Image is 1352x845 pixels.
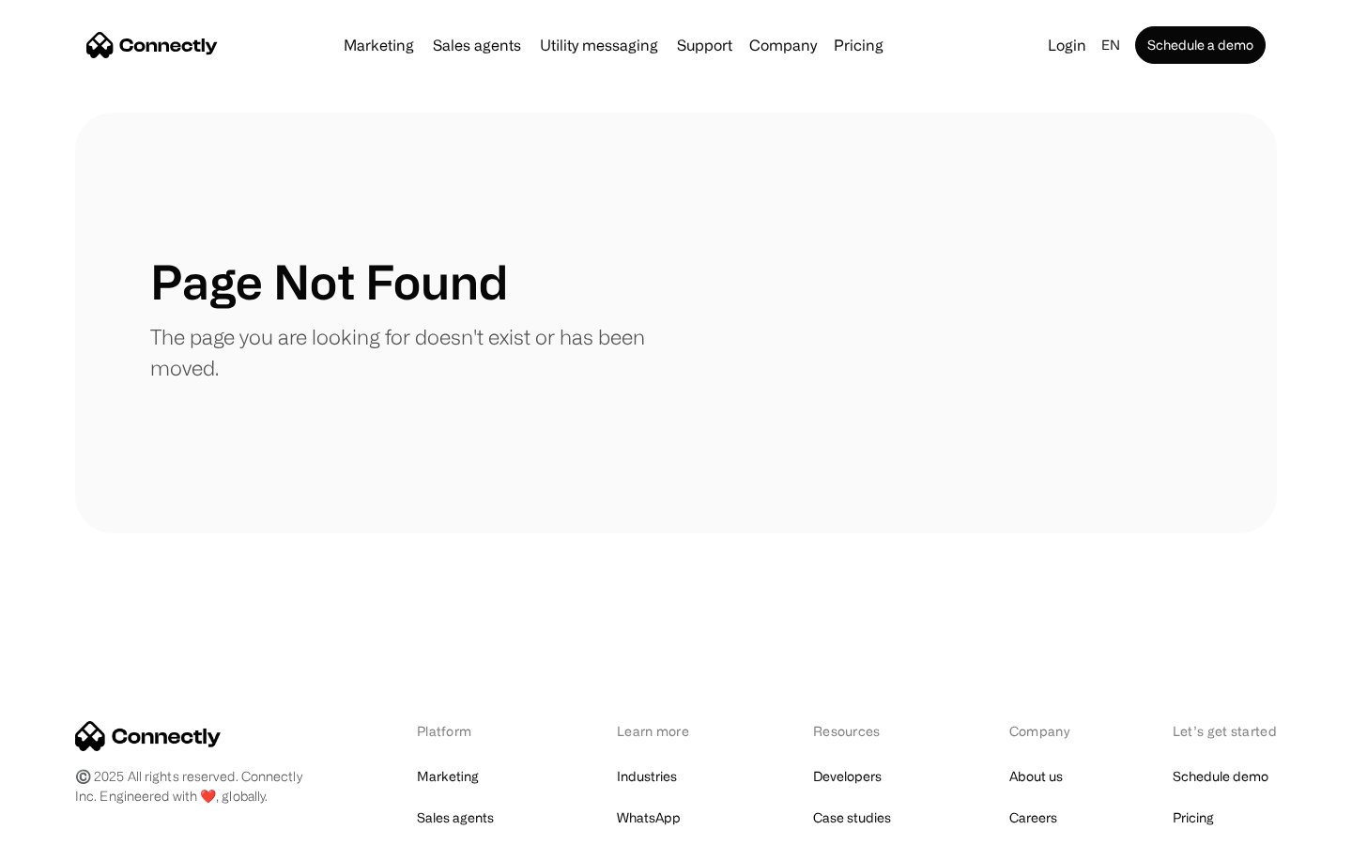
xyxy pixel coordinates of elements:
[425,38,529,53] a: Sales agents
[669,38,740,53] a: Support
[417,763,479,790] a: Marketing
[417,805,494,831] a: Sales agents
[744,32,822,58] div: Company
[1173,805,1214,831] a: Pricing
[86,31,218,59] a: home
[1173,721,1277,741] div: Let’s get started
[532,38,666,53] a: Utility messaging
[417,721,519,741] div: Platform
[336,38,422,53] a: Marketing
[617,763,677,790] a: Industries
[826,38,891,53] a: Pricing
[617,805,681,831] a: WhatsApp
[1009,721,1075,741] div: Company
[38,812,113,838] ul: Language list
[19,810,113,838] aside: Language selected: English
[813,721,912,741] div: Resources
[150,321,676,383] p: The page you are looking for doesn't exist or has been moved.
[1040,32,1094,58] a: Login
[150,253,508,310] h1: Page Not Found
[749,32,817,58] div: Company
[813,805,891,831] a: Case studies
[1101,32,1120,58] div: en
[1009,805,1057,831] a: Careers
[1135,26,1266,64] a: Schedule a demo
[617,721,715,741] div: Learn more
[1173,763,1268,790] a: Schedule demo
[813,763,882,790] a: Developers
[1094,32,1131,58] div: en
[1009,763,1063,790] a: About us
